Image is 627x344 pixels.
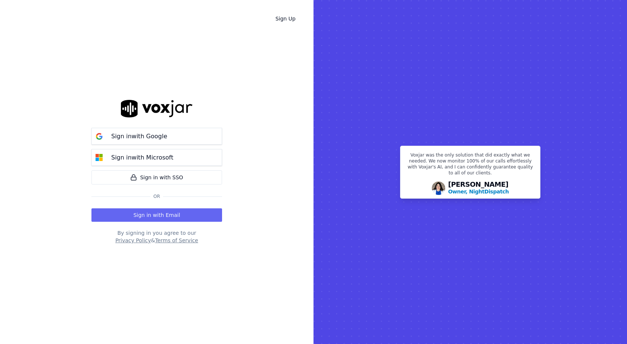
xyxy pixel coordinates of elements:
img: microsoft Sign in button [92,150,107,165]
span: Or [150,193,163,199]
button: Privacy Policy [115,237,151,244]
button: Sign inwith Microsoft [91,149,222,166]
button: Sign inwith Google [91,128,222,145]
p: Voxjar was the only solution that did exactly what we needed. We now monitor 100% of our calls ef... [405,152,536,179]
button: Sign in with Email [91,208,222,222]
img: Avatar [432,182,445,195]
img: google Sign in button [92,129,107,144]
button: Terms of Service [155,237,198,244]
p: Owner, NightDispatch [448,188,509,195]
div: [PERSON_NAME] [448,181,509,195]
a: Sign in with SSO [91,170,222,184]
div: By signing in you agree to our & [91,229,222,244]
p: Sign in with Microsoft [111,153,173,162]
p: Sign in with Google [111,132,167,141]
a: Sign Up [269,12,302,25]
img: logo [121,100,193,117]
